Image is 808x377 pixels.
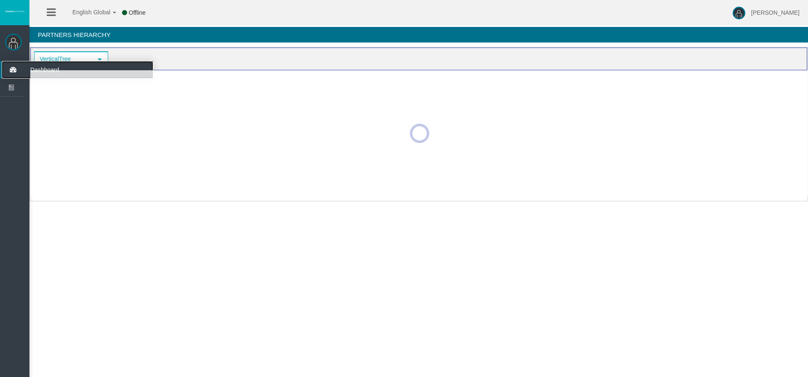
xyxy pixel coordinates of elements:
span: select [96,56,103,63]
h4: Partners Hierarchy [29,27,808,42]
span: VerticalTree [35,53,92,66]
span: Dashboard [24,61,106,79]
img: user-image [733,7,745,19]
img: logo.svg [4,10,25,13]
span: [PERSON_NAME] [751,9,800,16]
span: Offline [129,9,146,16]
a: Dashboard [2,61,153,79]
span: English Global [61,9,110,16]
